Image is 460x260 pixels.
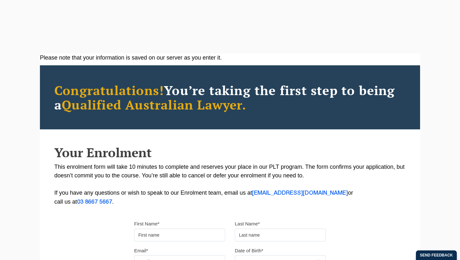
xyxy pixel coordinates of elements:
[134,248,148,254] label: Email*
[54,163,406,207] p: This enrolment form will take 10 minutes to complete and reserves your place in our PLT program. ...
[235,221,260,227] label: Last Name*
[235,248,263,254] label: Date of Birth*
[54,83,406,112] h2: You’re taking the first step to being a
[54,145,406,159] h2: Your Enrolment
[40,53,420,62] div: Please note that your information is saved on our server as you enter it.
[62,96,246,113] span: Qualified Australian Lawyer.
[134,221,159,227] label: First Name*
[134,229,225,241] input: First name
[77,199,112,205] a: 03 8667 5667
[252,191,348,196] a: [EMAIL_ADDRESS][DOMAIN_NAME]
[54,82,164,99] span: Congratulations!
[235,229,326,241] input: Last name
